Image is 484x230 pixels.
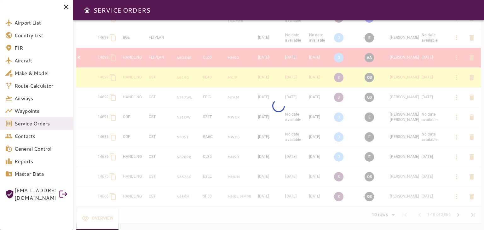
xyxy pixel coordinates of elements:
span: Airport List [14,19,68,26]
span: General Control [14,145,68,152]
span: Contacts [14,132,68,140]
span: Country List [14,32,68,39]
h6: SERVICE ORDERS [93,5,150,15]
span: [EMAIL_ADDRESS][DOMAIN_NAME] [14,187,55,202]
span: Service Orders [14,120,68,127]
span: Master Data [14,170,68,178]
span: Waypoints [14,107,68,115]
span: Make & Model [14,69,68,77]
span: FIR [14,44,68,52]
button: Open drawer [81,4,93,16]
span: Reports [14,158,68,165]
span: Route Calculator [14,82,68,89]
span: Aircraft [14,57,68,64]
span: Airways [14,95,68,102]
